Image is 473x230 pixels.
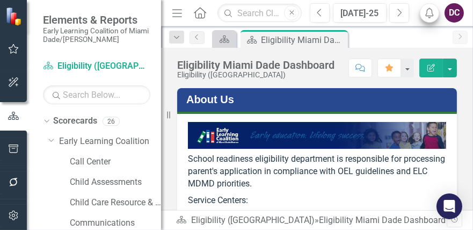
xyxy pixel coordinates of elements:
[217,4,302,23] input: Search ClearPoint...
[70,176,161,189] a: Child Assessments
[188,195,248,205] span: Service Centers:
[103,117,120,126] div: 26
[43,60,150,73] a: Eligibility ([GEOGRAPHIC_DATA])
[261,33,345,47] div: Eligibility Miami Dade Dashboard
[337,7,383,20] div: [DATE]-25
[445,3,464,23] button: DC
[43,13,150,26] span: Elements & Reports
[436,193,462,219] div: Open Intercom Messenger
[59,135,161,148] a: Early Learning Coalition
[53,115,97,127] a: Scorecards
[43,85,150,104] input: Search Below...
[177,71,334,79] div: Eligibility ([GEOGRAPHIC_DATA])
[177,59,334,71] div: Eligibility Miami Dade Dashboard
[319,215,446,225] div: Eligibility Miami Dade Dashboard
[176,214,447,227] div: »
[5,7,24,26] img: ClearPoint Strategy
[333,3,387,23] button: [DATE]-25
[70,217,161,229] a: Communications
[186,94,452,105] h3: About Us
[43,26,150,44] small: Early Learning Coalition of Miami Dade/[PERSON_NAME]
[70,197,161,209] a: Child Care Resource & Referral (CCR&R)
[70,156,161,168] a: Call Center
[188,122,446,149] img: BlueWELS
[188,154,445,189] span: School readiness eligibility department is responsible for processing parent's application in com...
[191,215,315,225] a: Eligibility ([GEOGRAPHIC_DATA])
